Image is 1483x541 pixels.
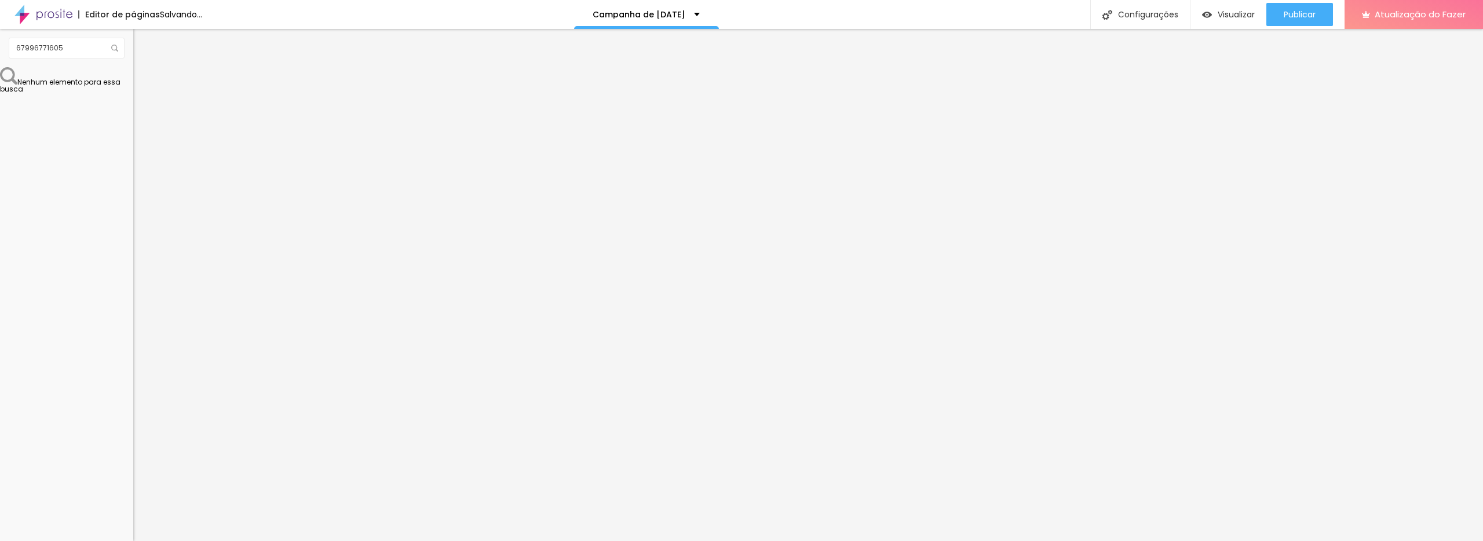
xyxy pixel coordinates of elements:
[1218,9,1255,20] font: Visualizar
[1102,10,1112,20] img: Ícone
[1202,10,1212,20] img: view-1.svg
[133,29,1483,541] iframe: Editor
[1190,3,1266,26] button: Visualizar
[1375,8,1466,20] font: Atualização do Fazer
[111,45,118,52] img: Ícone
[9,38,125,59] input: Buscar elemento
[1284,9,1316,20] font: Publicar
[593,9,685,20] font: Campanha de [DATE]
[1266,3,1333,26] button: Publicar
[85,9,160,20] font: Editor de páginas
[160,10,202,19] div: Salvando...
[1118,9,1178,20] font: Configurações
